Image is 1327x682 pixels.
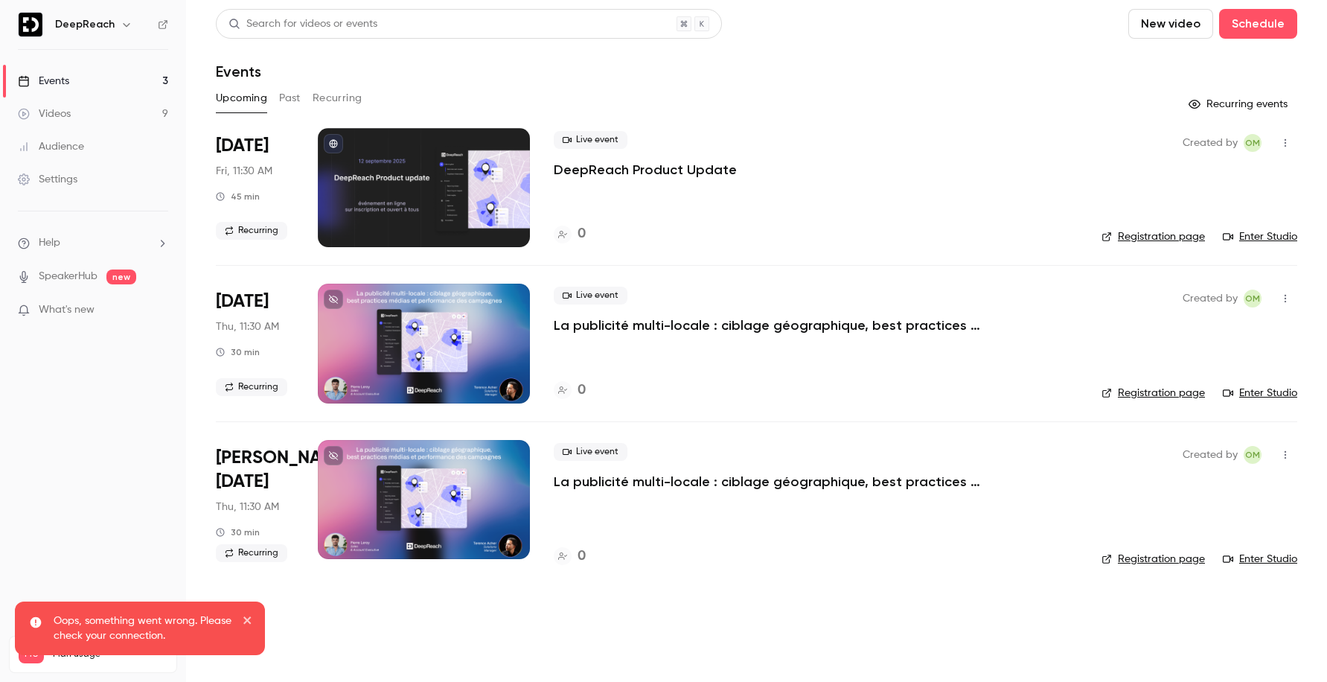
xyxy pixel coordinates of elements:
[554,131,627,149] span: Live event
[19,13,42,36] img: DeepReach
[554,546,586,567] a: 0
[578,380,586,401] h4: 0
[554,161,737,179] a: DeepReach Product Update
[1223,552,1297,567] a: Enter Studio
[554,443,627,461] span: Live event
[216,378,287,396] span: Recurring
[39,269,97,284] a: SpeakerHub
[1101,229,1205,244] a: Registration page
[578,224,586,244] h4: 0
[1128,9,1213,39] button: New video
[1183,290,1238,307] span: Created by
[1101,386,1205,401] a: Registration page
[1245,446,1260,464] span: OM
[554,473,1000,491] a: La publicité multi-locale : ciblage géographique, best practices médias et performance des campagnes
[243,614,253,631] button: close
[578,546,586,567] h4: 0
[1245,290,1260,307] span: OM
[18,106,71,121] div: Videos
[216,544,287,562] span: Recurring
[554,287,627,305] span: Live event
[216,440,294,570] div: Jan 8 Thu, 11:30 AM (Europe/Paris)
[18,235,168,251] li: help-dropdown-opener
[39,235,60,251] span: Help
[216,446,351,494] span: [PERSON_NAME][DATE]
[1183,446,1238,464] span: Created by
[216,290,269,313] span: [DATE]
[216,134,269,158] span: [DATE]
[216,346,260,358] div: 30 min
[1219,9,1297,39] button: Schedule
[1244,290,1262,307] span: Olivier Milcent
[216,63,261,80] h1: Events
[1245,134,1260,152] span: OM
[216,222,287,240] span: Recurring
[1223,386,1297,401] a: Enter Studio
[1223,229,1297,244] a: Enter Studio
[216,284,294,403] div: Nov 13 Thu, 11:30 AM (Europe/Paris)
[106,270,136,284] span: new
[279,86,301,110] button: Past
[55,17,115,32] h6: DeepReach
[216,526,260,538] div: 30 min
[313,86,362,110] button: Recurring
[216,164,272,179] span: Fri, 11:30 AM
[54,614,232,643] p: Oops, something went wrong. Please check your connection.
[554,380,586,401] a: 0
[18,172,77,187] div: Settings
[1183,134,1238,152] span: Created by
[216,128,294,247] div: Sep 12 Fri, 11:30 AM (Europe/Paris)
[216,500,279,514] span: Thu, 11:30 AM
[554,224,586,244] a: 0
[18,74,69,89] div: Events
[1244,134,1262,152] span: Olivier Milcent
[150,304,168,317] iframe: Noticeable Trigger
[228,16,377,32] div: Search for videos or events
[216,191,260,203] div: 45 min
[1244,446,1262,464] span: Olivier Milcent
[1182,92,1297,116] button: Recurring events
[554,316,1000,334] a: La publicité multi-locale : ciblage géographique, best practices médias et performance des campagnes
[216,86,267,110] button: Upcoming
[18,139,84,154] div: Audience
[1101,552,1205,567] a: Registration page
[39,302,95,318] span: What's new
[216,319,279,334] span: Thu, 11:30 AM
